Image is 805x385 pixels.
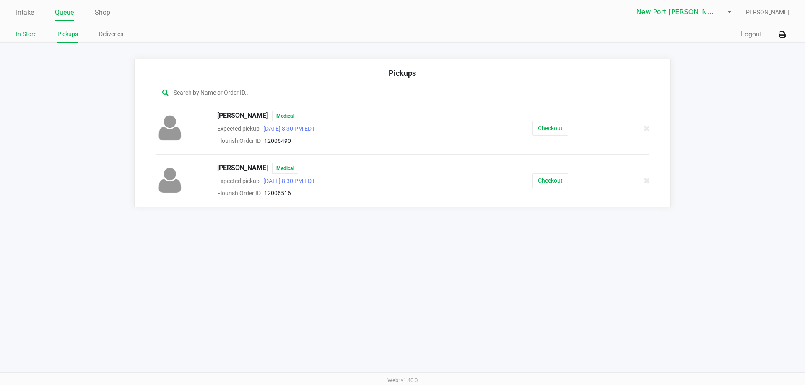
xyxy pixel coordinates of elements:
span: [PERSON_NAME] [744,8,789,17]
a: Intake [16,7,34,18]
span: New Port [PERSON_NAME] [636,7,718,17]
span: Pickups [389,69,416,78]
span: Expected pickup [217,178,260,184]
span: Medical [272,111,298,121]
a: Deliveries [99,29,123,39]
span: Flourish Order ID [217,190,261,196]
button: Logout [741,29,762,39]
a: Pickups [57,29,78,39]
span: 12006516 [264,190,291,196]
span: [PERSON_NAME] [217,163,268,174]
span: [DATE] 8:30 PM EDT [260,178,315,184]
a: Queue [55,7,74,18]
span: Web: v1.40.0 [387,377,418,383]
span: [PERSON_NAME] [217,111,268,121]
span: 12006490 [264,137,291,144]
a: In-Store [16,29,36,39]
input: Search by Name or Order ID... [173,88,605,98]
button: Checkout [532,173,568,188]
button: Checkout [532,121,568,136]
a: Shop [95,7,110,18]
span: Medical [272,163,298,174]
span: Expected pickup [217,125,260,132]
button: Select [723,5,735,20]
span: [DATE] 8:30 PM EDT [260,125,315,132]
span: Flourish Order ID [217,137,261,144]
